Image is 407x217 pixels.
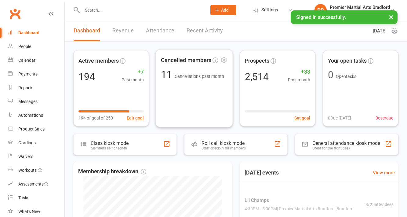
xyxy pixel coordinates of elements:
a: View more [373,169,395,176]
div: Automations [18,113,43,118]
a: Gradings [8,136,64,150]
div: Gradings [18,140,36,145]
div: People [18,44,31,49]
div: Messages [18,99,38,104]
span: Prospects [245,57,269,65]
span: 0 Due [DATE] [328,115,351,121]
span: 0 overdue [376,115,393,121]
button: × [386,10,397,24]
a: Dashboard [8,26,64,40]
a: People [8,40,64,53]
span: Lil Champs [245,197,354,204]
div: Members self check-in [91,146,129,150]
button: Add [210,5,236,15]
div: Great for the front desk [312,146,380,150]
div: 194 [78,72,95,82]
a: Clubworx [7,6,23,21]
a: Messages [8,95,64,108]
span: Add [221,8,229,13]
span: Past month [122,76,144,83]
span: +7 [122,68,144,76]
span: Active members [78,57,119,65]
a: Revenue [112,20,134,41]
span: +33 [288,68,310,76]
div: Class kiosk mode [91,140,129,146]
div: Roll call kiosk mode [202,140,246,146]
span: Past month [288,76,310,83]
a: Waivers [8,150,64,164]
div: Assessments [18,182,49,186]
span: 11 [161,69,175,81]
div: Dashboard [18,30,39,35]
div: Tasks [18,195,29,200]
div: Premier Martial Arts Bradford [330,10,390,16]
button: Edit goal [127,115,144,121]
a: Attendance [146,20,174,41]
div: PB [314,4,327,16]
span: Cancellations past month [175,74,224,79]
span: Settings [261,3,278,17]
a: Workouts [8,164,64,177]
div: General attendance kiosk mode [312,140,380,146]
div: Staff check-in for members [202,146,246,150]
a: Calendar [8,53,64,67]
div: Reports [18,85,33,90]
button: Set goal [294,115,310,121]
a: Reports [8,81,64,95]
a: Tasks [8,191,64,205]
a: Dashboard [74,20,100,41]
span: [DATE] [373,27,387,35]
span: Your open tasks [328,57,367,65]
div: Waivers [18,154,33,159]
span: Membership breakdown [78,167,146,176]
h3: [DATE] events [240,167,284,178]
div: Workouts [18,168,37,173]
span: 4:30PM - 5:00PM | Premier Martial Arts Bradford | Bradford [245,206,354,212]
div: 2,514 [245,72,269,82]
div: 0 [328,70,333,80]
div: Premier Martial Arts Bradford [330,5,390,10]
span: Open tasks [336,74,356,79]
input: Search... [80,6,202,14]
span: 194 of goal of 250 [78,115,113,121]
span: Cancelled members [161,56,212,64]
span: Signed in successfully. [296,14,346,20]
a: Payments [8,67,64,81]
a: Assessments [8,177,64,191]
a: Recent Activity [187,20,223,41]
a: Product Sales [8,122,64,136]
div: Product Sales [18,127,45,131]
div: Calendar [18,58,35,63]
a: Automations [8,108,64,122]
span: 8 / 25 attendees [365,201,394,208]
div: Payments [18,72,38,76]
div: What's New [18,209,40,214]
